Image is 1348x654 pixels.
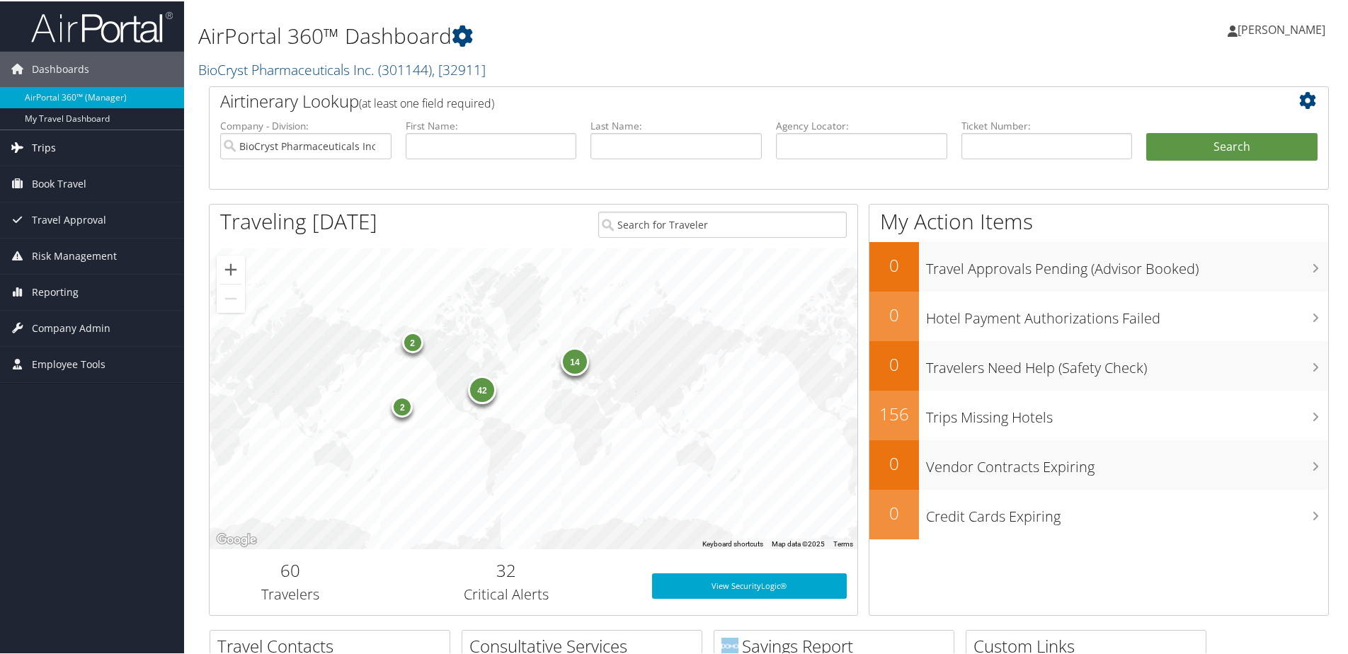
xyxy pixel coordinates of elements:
[359,94,494,110] span: (at least one field required)
[217,283,245,311] button: Zoom out
[869,389,1328,439] a: 156Trips Missing Hotels
[926,300,1328,327] h3: Hotel Payment Authorizations Failed
[32,345,105,381] span: Employee Tools
[869,450,919,474] h2: 0
[392,395,413,416] div: 2
[961,117,1133,132] label: Ticket Number:
[1146,132,1318,160] button: Search
[721,636,738,653] img: domo-logo.png
[772,539,825,546] span: Map data ©2025
[220,583,361,603] h3: Travelers
[378,59,432,78] span: ( 301144 )
[32,309,110,345] span: Company Admin
[432,59,486,78] span: , [ 32911 ]
[869,252,919,276] h2: 0
[926,251,1328,277] h3: Travel Approvals Pending (Advisor Booked)
[1228,7,1340,50] a: [PERSON_NAME]
[32,273,79,309] span: Reporting
[213,529,260,548] a: Open this area in Google Maps (opens a new window)
[31,9,173,42] img: airportal-logo.png
[220,205,377,235] h1: Traveling [DATE]
[561,345,589,374] div: 14
[382,583,631,603] h3: Critical Alerts
[833,539,853,546] a: Terms (opens in new tab)
[652,572,847,597] a: View SecurityLogic®
[926,399,1328,426] h3: Trips Missing Hotels
[926,350,1328,377] h3: Travelers Need Help (Safety Check)
[32,50,89,86] span: Dashboards
[869,241,1328,290] a: 0Travel Approvals Pending (Advisor Booked)
[869,401,919,425] h2: 156
[869,439,1328,488] a: 0Vendor Contracts Expiring
[598,210,847,236] input: Search for Traveler
[869,205,1328,235] h1: My Action Items
[468,374,496,403] div: 42
[869,488,1328,538] a: 0Credit Cards Expiring
[1238,21,1325,36] span: [PERSON_NAME]
[32,165,86,200] span: Book Travel
[220,557,361,581] h2: 60
[869,500,919,524] h2: 0
[32,237,117,272] span: Risk Management
[220,117,392,132] label: Company - Division:
[702,538,763,548] button: Keyboard shortcuts
[220,88,1224,112] h2: Airtinerary Lookup
[869,340,1328,389] a: 0Travelers Need Help (Safety Check)
[869,290,1328,340] a: 0Hotel Payment Authorizations Failed
[32,129,56,164] span: Trips
[198,20,959,50] h1: AirPortal 360™ Dashboard
[776,117,947,132] label: Agency Locator:
[926,449,1328,476] h3: Vendor Contracts Expiring
[590,117,762,132] label: Last Name:
[32,201,106,236] span: Travel Approval
[217,254,245,282] button: Zoom in
[869,302,919,326] h2: 0
[406,117,577,132] label: First Name:
[869,351,919,375] h2: 0
[926,498,1328,525] h3: Credit Cards Expiring
[382,557,631,581] h2: 32
[402,331,423,352] div: 2
[198,59,486,78] a: BioCryst Pharmaceuticals Inc.
[213,529,260,548] img: Google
